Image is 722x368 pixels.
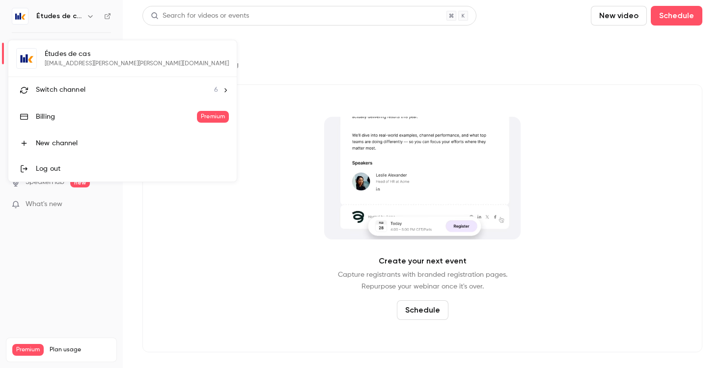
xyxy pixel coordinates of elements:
[214,85,218,95] span: 6
[36,112,197,122] div: Billing
[36,85,85,95] span: Switch channel
[36,138,229,148] div: New channel
[36,164,229,174] div: Log out
[197,111,229,123] span: Premium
